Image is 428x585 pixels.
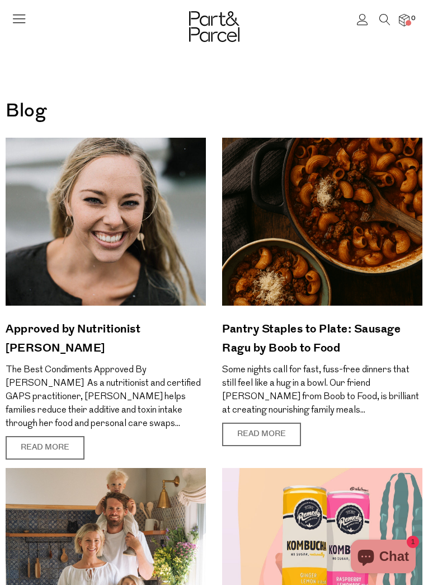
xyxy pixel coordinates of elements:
span: 0 [408,13,418,24]
p: Some nights call for fast, fuss-free dinners that still feel like a hug in a bowl. Our friend [PE... [222,363,422,417]
inbox-online-store-chat: Shopify online store chat [347,540,419,576]
a: Read More [6,436,84,460]
a: Read More [222,423,301,446]
a: Approved by Nutritionist [PERSON_NAME] The Best Condiments Approved By [PERSON_NAME] As a nutriti... [6,320,206,430]
img: Approved by Nutritionist Jordie Pie [6,138,206,306]
p: The Best Condiments Approved By [PERSON_NAME] As a nutritionist and certified GAPS practitioner, ... [6,363,206,430]
h2: Pantry Staples to Plate: Sausage Ragu by Boob to Food [222,320,422,358]
h1: Blog [6,95,422,127]
h2: Approved by Nutritionist [PERSON_NAME] [6,320,206,358]
img: Part&Parcel [189,11,239,42]
a: 0 [399,14,410,26]
a: Pantry Staples to Plate: Sausage Ragu by Boob to Food Some nights call for fast, fuss-free dinner... [222,320,422,417]
img: Pantry Staples to Plate: Sausage Ragu by Boob to Food [222,138,422,306]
